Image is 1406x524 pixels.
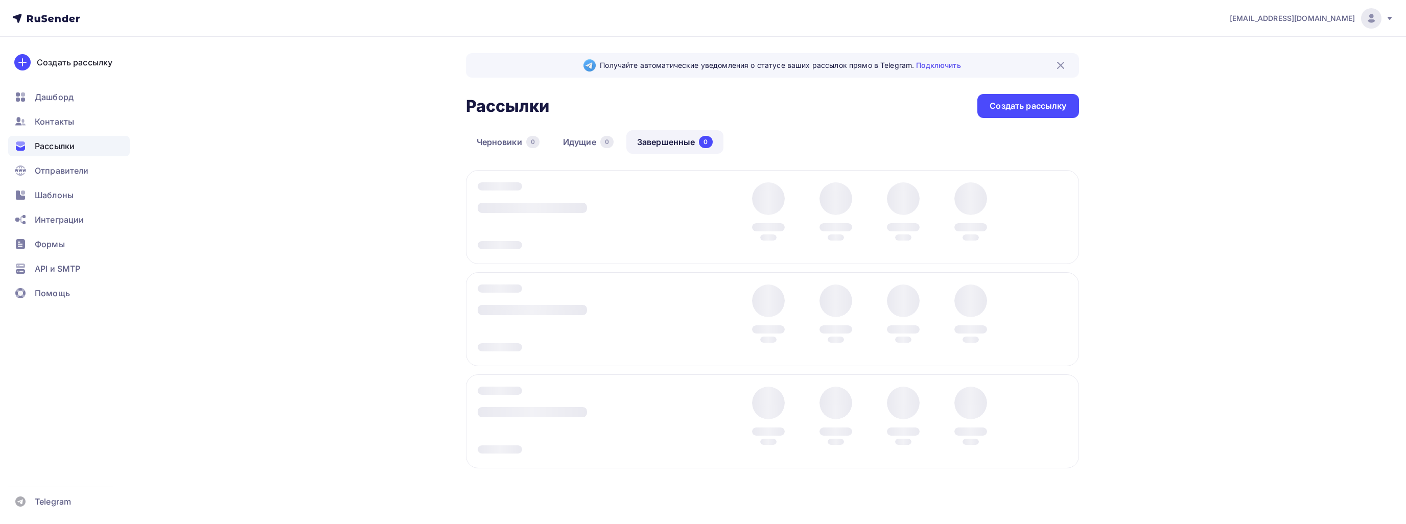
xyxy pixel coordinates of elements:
a: Дашборд [8,87,130,107]
a: Подключить [916,61,960,69]
a: Шаблоны [8,185,130,205]
a: Отправители [8,160,130,181]
span: Отправители [35,164,89,177]
a: Рассылки [8,136,130,156]
span: Помощь [35,287,70,299]
a: Черновики0 [466,130,550,154]
span: Дашборд [35,91,74,103]
div: 0 [699,136,712,148]
div: 0 [600,136,614,148]
a: Контакты [8,111,130,132]
span: [EMAIL_ADDRESS][DOMAIN_NAME] [1230,13,1355,23]
a: Идущие0 [552,130,624,154]
span: Telegram [35,495,71,508]
a: Формы [8,234,130,254]
div: Создать рассылку [37,56,112,68]
span: Контакты [35,115,74,128]
a: Завершенные0 [626,130,723,154]
div: 0 [526,136,540,148]
a: [EMAIL_ADDRESS][DOMAIN_NAME] [1230,8,1394,29]
img: Telegram [583,59,596,72]
span: API и SMTP [35,263,80,275]
h2: Рассылки [466,96,550,116]
span: Шаблоны [35,189,74,201]
span: Интеграции [35,213,84,226]
div: Создать рассылку [990,100,1066,112]
span: Формы [35,238,65,250]
span: Получайте автоматические уведомления о статусе ваших рассылок прямо в Telegram. [600,60,960,70]
span: Рассылки [35,140,75,152]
